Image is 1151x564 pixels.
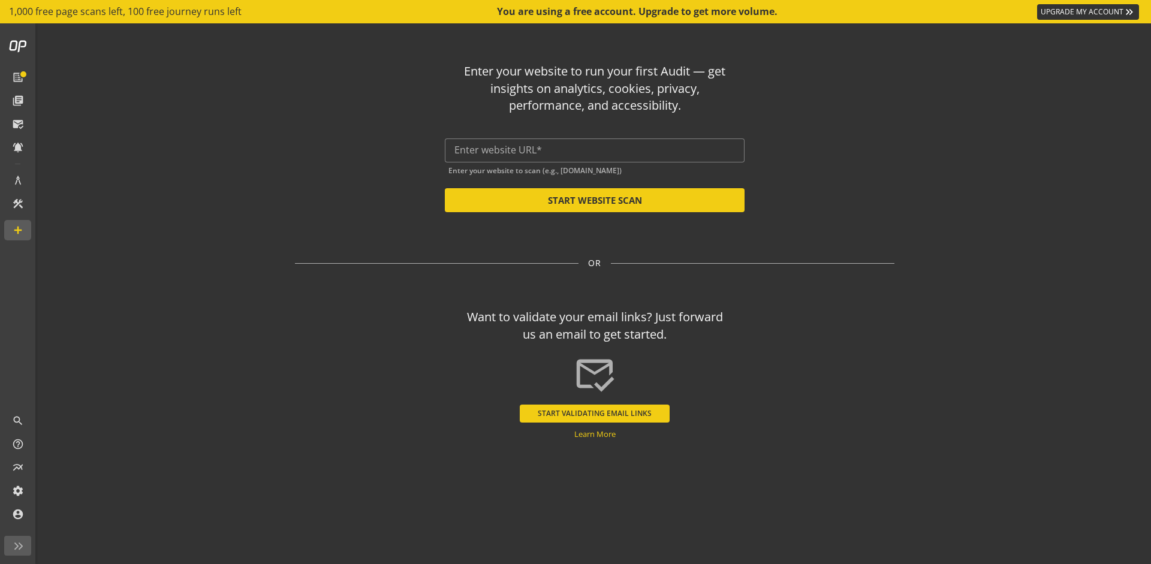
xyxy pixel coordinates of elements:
mat-icon: library_books [12,95,24,107]
a: UPGRADE MY ACCOUNT [1037,4,1139,20]
mat-icon: mark_email_read [574,353,616,395]
mat-icon: construction [12,198,24,210]
input: Enter website URL* [454,144,735,156]
mat-hint: Enter your website to scan (e.g., [DOMAIN_NAME]) [448,164,622,175]
div: Want to validate your email links? Just forward us an email to get started. [462,309,728,343]
div: You are using a free account. Upgrade to get more volume. [497,5,779,19]
mat-icon: settings [12,485,24,497]
mat-icon: account_circle [12,508,24,520]
span: OR [588,257,601,269]
mat-icon: architecture [12,174,24,186]
mat-icon: add [12,224,24,236]
mat-icon: search [12,415,24,427]
mat-icon: list_alt [12,71,24,83]
mat-icon: notifications_active [12,141,24,153]
button: START WEBSITE SCAN [445,188,745,212]
span: 1,000 free page scans left, 100 free journey runs left [9,5,242,19]
a: Learn More [574,429,616,439]
mat-icon: help_outline [12,438,24,450]
button: START VALIDATING EMAIL LINKS [520,405,670,423]
mat-icon: multiline_chart [12,462,24,473]
div: Enter your website to run your first Audit — get insights on analytics, cookies, privacy, perform... [462,63,728,114]
mat-icon: mark_email_read [12,118,24,130]
mat-icon: keyboard_double_arrow_right [1123,6,1135,18]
